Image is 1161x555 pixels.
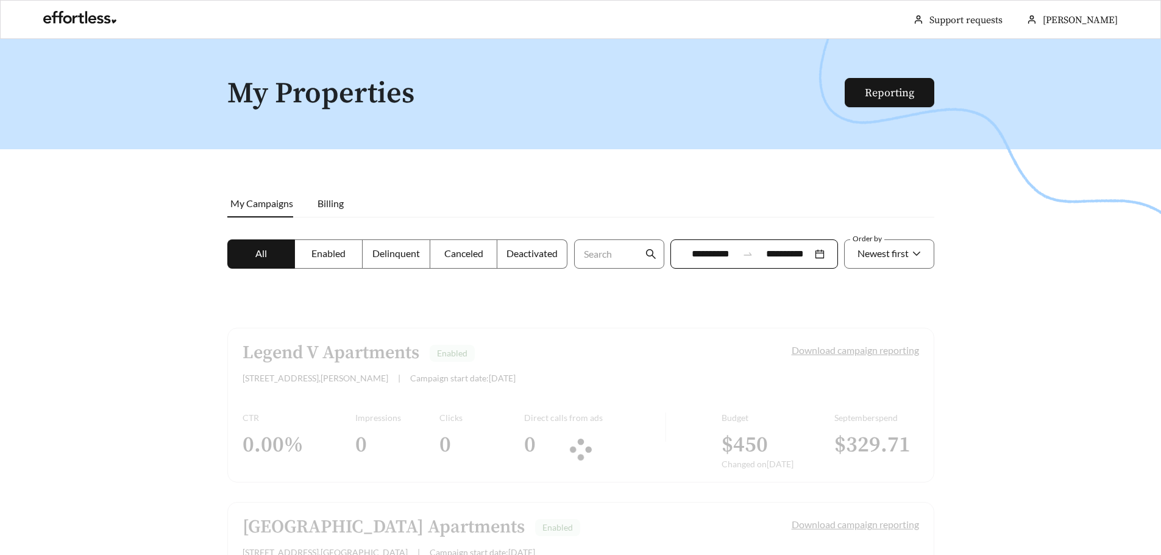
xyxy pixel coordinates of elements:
[865,86,914,100] a: Reporting
[227,78,846,110] h1: My Properties
[1043,14,1118,26] span: [PERSON_NAME]
[444,247,483,259] span: Canceled
[311,247,346,259] span: Enabled
[845,78,934,107] button: Reporting
[372,247,420,259] span: Delinquent
[255,247,267,259] span: All
[742,249,753,260] span: to
[742,249,753,260] span: swap-right
[929,14,1003,26] a: Support requests
[230,197,293,209] span: My Campaigns
[857,247,909,259] span: Newest first
[318,197,344,209] span: Billing
[645,249,656,260] span: search
[506,247,558,259] span: Deactivated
